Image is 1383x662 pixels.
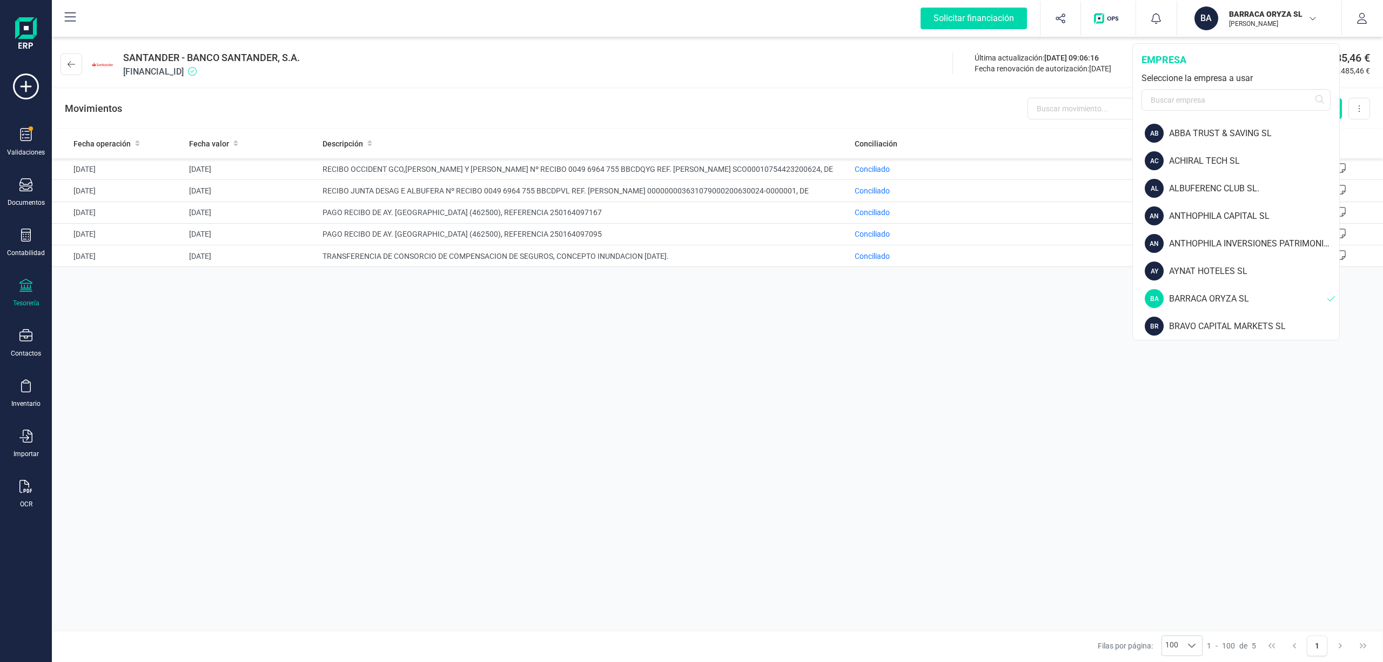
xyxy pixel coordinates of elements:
div: Última actualización: [975,52,1111,63]
button: BABARRACA ORYZA SL[PERSON_NAME] [1190,1,1328,36]
div: Solicitar financiación [921,8,1027,29]
input: Buscar movimiento... [1028,98,1183,119]
td: [DATE] [52,223,185,245]
td: [DATE] [185,245,318,267]
div: - [1207,640,1256,651]
div: Contabilidad [7,249,45,257]
td: [DATE] [52,202,185,223]
td: [DATE] [185,180,318,202]
div: ANTHOPHILA INVERSIONES PATRIMONIALES SL [1169,237,1339,250]
div: empresa [1142,52,1331,68]
span: 100 [1222,640,1235,651]
span: de [1239,640,1247,651]
div: AY [1145,262,1164,280]
div: AN [1145,234,1164,253]
div: AB [1145,124,1164,143]
button: Previous Page [1284,636,1305,656]
button: Page 1 [1307,636,1327,656]
div: AC [1145,151,1164,170]
span: RECIBO OCCIDENT GCO,[PERSON_NAME] Y [PERSON_NAME] Nº RECIBO 0049 6964 755 BBCDQYG REF. [PERSON_NA... [323,164,847,175]
div: Filas por página: [1098,636,1203,656]
td: [DATE] [185,202,318,223]
div: BR [1145,317,1164,336]
td: [DATE] [185,158,318,180]
div: AL [1145,179,1164,198]
div: Documentos [8,198,45,207]
p: BARRACA ORYZA SL [1229,9,1315,19]
span: PAGO RECIBO DE AY. [GEOGRAPHIC_DATA] (462500), REFERENCIA 250164097167 [323,207,847,218]
span: 9.485,46 € [1334,65,1370,76]
div: Validaciones [7,148,45,157]
div: Fecha renovación de autorización: [975,63,1111,74]
div: AN [1145,206,1164,225]
td: [DATE] [52,245,185,267]
div: ANTHOPHILA CAPITAL SL [1169,210,1339,223]
div: ABBA TRUST & SAVING SL [1169,127,1339,140]
span: PAGO RECIBO DE AY. [GEOGRAPHIC_DATA] (462500), REFERENCIA 250164097095 [323,229,847,239]
button: Last Page [1353,636,1373,656]
button: First Page [1261,636,1282,656]
span: 1 [1207,640,1211,651]
input: Buscar empresa [1142,89,1331,111]
div: ALBUFERENC CLUB SL. [1169,182,1339,195]
span: Conciliado [855,208,890,217]
div: BRAVO CAPITAL MARKETS SL [1169,320,1339,333]
span: 5 [1252,640,1256,651]
span: 100 [1162,636,1181,656]
div: BARRACA ORYZA SL [1169,292,1327,305]
button: Next Page [1330,636,1351,656]
span: [DATE] 09:06:16 [1044,54,1099,62]
span: Conciliado [855,230,890,238]
td: [DATE] [185,223,318,245]
div: ACHIRAL TECH SL [1169,155,1339,168]
div: Seleccione la empresa a usar [1142,72,1331,85]
div: OCR [20,500,32,509]
td: [DATE] [52,158,185,180]
span: Descripción [323,138,363,149]
div: AYNAT HOTELES SL [1169,265,1339,278]
div: Inventario [11,399,41,408]
div: Contactos [11,349,41,358]
div: BA [1194,6,1218,30]
span: [FINANCIAL_ID] [123,65,300,78]
span: Conciliado [855,252,890,260]
span: TRANSFERENCIA DE CONSORCIO DE COMPENSACION DE SEGUROS, CONCEPTO INUNDACION [DATE]. [323,251,847,262]
td: [DATE] [52,180,185,202]
span: Conciliación [855,138,897,149]
span: Conciliado [855,165,890,173]
span: RECIBO JUNTA DESAG E ALBUFERA Nº RECIBO 0049 6964 755 BBCDPVL REF. [PERSON_NAME] 0000000036310790... [323,185,847,196]
button: Solicitar financiación [908,1,1040,36]
div: Tesorería [13,299,39,307]
span: 9.485,46 € [1320,50,1370,65]
span: Conciliado [855,186,890,195]
span: Fecha valor [189,138,229,149]
img: Logo de OPS [1094,13,1123,24]
p: [PERSON_NAME] [1229,19,1315,28]
button: Logo de OPS [1087,1,1129,36]
span: Fecha operación [73,138,131,149]
div: Importar [14,450,39,458]
span: [DATE] [1089,64,1111,73]
p: Movimientos [65,101,122,116]
span: SANTANDER - BANCO SANTANDER, S.A. [123,50,300,65]
img: Logo Finanedi [15,17,37,52]
div: BA [1145,289,1164,308]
